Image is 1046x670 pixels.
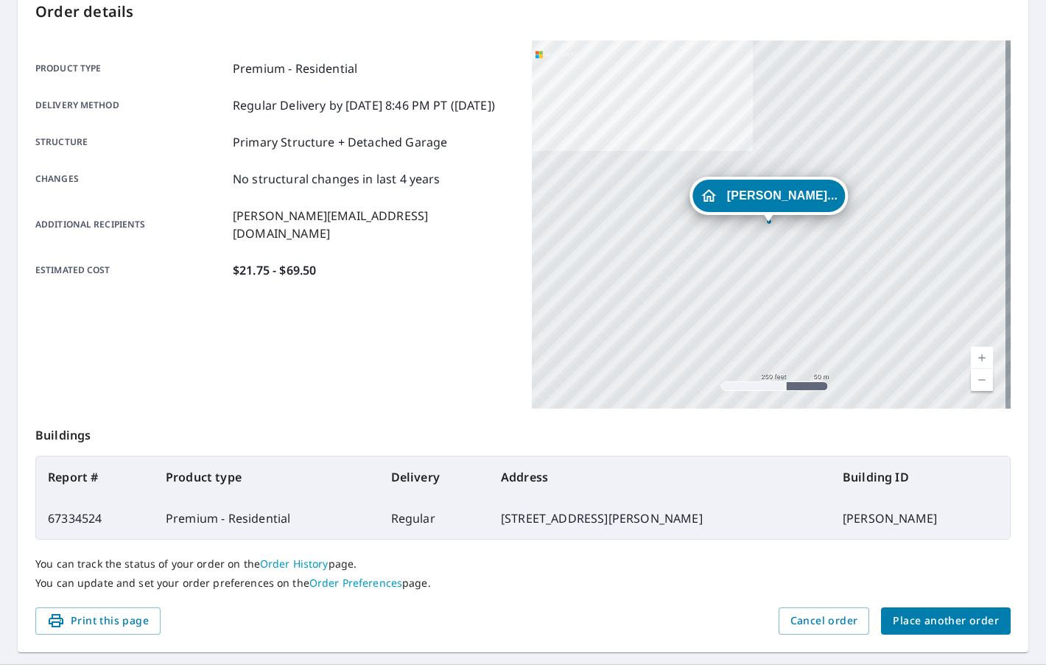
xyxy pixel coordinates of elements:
[831,498,1010,539] td: [PERSON_NAME]
[893,612,999,630] span: Place another order
[489,498,831,539] td: [STREET_ADDRESS][PERSON_NAME]
[233,261,316,279] p: $21.75 - $69.50
[689,177,848,222] div: Dropped pin, building KAREN MATAYCHUCK, Residential property, 39451 Byers Dr Sterling Heights, MI...
[35,170,227,188] p: Changes
[233,170,440,188] p: No structural changes in last 4 years
[971,347,993,369] a: Current Level 17, Zoom In
[233,133,447,151] p: Primary Structure + Detached Garage
[881,607,1011,635] button: Place another order
[35,607,161,635] button: Print this page
[35,576,1011,590] p: You can update and set your order preferences on the page.
[233,60,357,77] p: Premium - Residential
[35,60,227,77] p: Product type
[35,409,1011,456] p: Buildings
[35,96,227,114] p: Delivery method
[154,456,379,498] th: Product type
[233,96,495,114] p: Regular Delivery by [DATE] 8:46 PM PT ([DATE])
[260,557,329,571] a: Order History
[489,456,831,498] th: Address
[379,456,489,498] th: Delivery
[309,576,402,590] a: Order Preferences
[379,498,489,539] td: Regular
[35,1,1011,23] p: Order details
[779,607,870,635] button: Cancel order
[36,456,154,498] th: Report #
[35,133,227,151] p: Structure
[971,369,993,391] a: Current Level 17, Zoom Out
[154,498,379,539] td: Premium - Residential
[790,612,858,630] span: Cancel order
[35,207,227,242] p: Additional recipients
[35,557,1011,571] p: You can track the status of your order on the page.
[36,498,154,539] td: 67334524
[35,261,227,279] p: Estimated cost
[47,612,149,630] span: Print this page
[831,456,1010,498] th: Building ID
[727,190,838,201] span: [PERSON_NAME]...
[233,207,514,242] p: [PERSON_NAME][EMAIL_ADDRESS][DOMAIN_NAME]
